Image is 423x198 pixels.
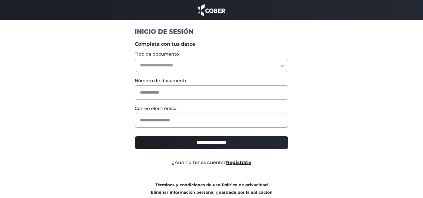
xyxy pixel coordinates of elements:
[196,3,227,17] img: cober_marca.png
[135,105,289,112] label: Correo electrónico
[222,183,268,187] a: Política de privacidad
[130,181,293,196] div: |
[151,190,273,195] a: Eliminar información personal guardada por la aplicación
[135,40,289,48] label: Completa con tus datos
[135,78,289,84] label: Número de documento
[135,51,289,57] label: Tipo de documento
[135,27,289,36] h1: INICIO DE SESIÓN
[130,159,293,166] div: ¿Aún no tenés cuenta?
[155,183,220,187] a: Términos y condiciones de uso
[226,159,251,165] a: Registrate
